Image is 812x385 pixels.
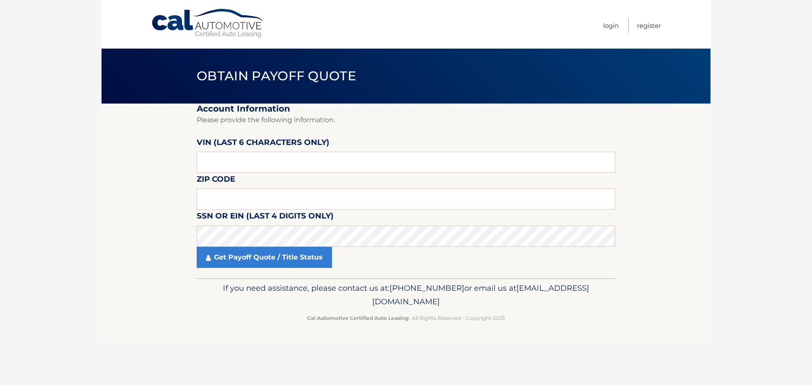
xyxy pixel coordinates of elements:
p: If you need assistance, please contact us at: or email us at [202,281,610,309]
a: Register [637,19,661,33]
span: [PHONE_NUMBER] [390,283,464,293]
label: Zip Code [197,173,235,188]
p: Please provide the following information. [197,114,615,126]
a: Cal Automotive [151,8,265,38]
label: VIN (last 6 characters only) [197,136,329,152]
a: Get Payoff Quote / Title Status [197,247,332,268]
a: Login [603,19,619,33]
label: SSN or EIN (last 4 digits only) [197,210,334,225]
h2: Account Information [197,104,615,114]
p: - All Rights Reserved - Copyright 2025 [202,314,610,322]
span: Obtain Payoff Quote [197,68,356,84]
strong: Cal Automotive Certified Auto Leasing [307,315,409,321]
